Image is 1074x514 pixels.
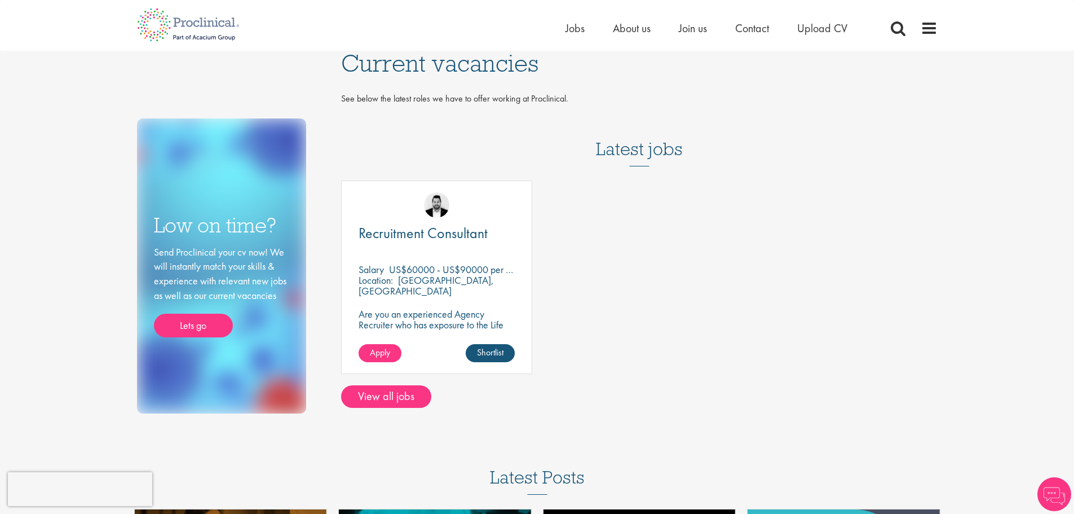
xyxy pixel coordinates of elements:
[490,468,585,495] h3: Latest Posts
[596,111,683,166] h3: Latest jobs
[797,21,847,36] a: Upload CV
[1037,477,1071,511] img: Chatbot
[613,21,651,36] a: About us
[679,21,707,36] a: Join us
[359,274,393,287] span: Location:
[8,472,152,506] iframe: reCAPTCHA
[359,226,515,240] a: Recruitment Consultant
[341,48,538,78] span: Current vacancies
[424,192,449,218] img: Ross Wilkings
[359,263,384,276] span: Salary
[341,385,431,408] a: View all jobs
[466,344,515,362] a: Shortlist
[154,314,233,337] a: Lets go
[359,344,401,362] a: Apply
[359,223,488,243] span: Recruitment Consultant
[735,21,769,36] a: Contact
[389,263,531,276] p: US$60000 - US$90000 per annum
[154,214,289,236] h3: Low on time?
[359,309,515,352] p: Are you an experienced Agency Recruiter who has exposure to the Life Sciences market and looking ...
[154,245,289,338] div: Send Proclinical your cv now! We will instantly match your skills & experience with relevant new ...
[370,346,390,358] span: Apply
[341,93,938,106] p: See below the latest roles we have to offer working at Proclinical.
[565,21,585,36] a: Jobs
[359,274,494,297] p: [GEOGRAPHIC_DATA], [GEOGRAPHIC_DATA]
